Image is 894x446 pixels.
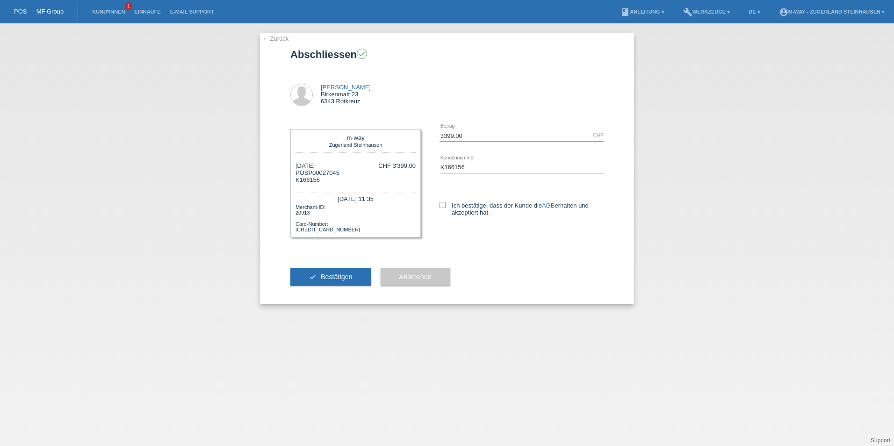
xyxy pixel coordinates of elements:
[87,9,130,14] a: Kund*innen
[290,49,604,60] h1: Abschliessen
[683,7,692,17] i: build
[296,203,416,232] div: Merchant-ID: 20913 Card-Number: [CREDIT_CARD_NUMBER]
[593,132,604,138] div: CHF
[125,2,132,10] span: 1
[296,176,320,183] span: K166156
[296,162,339,183] div: [DATE] POSP00027045
[678,9,735,14] a: buildWerkzeuge ▾
[871,437,890,444] a: Support
[321,84,371,105] div: Birkenmatt 23 6343 Rotkreuz
[262,35,288,42] a: ← Zurück
[620,7,630,17] i: book
[321,84,371,91] a: [PERSON_NAME]
[378,162,416,169] div: CHF 3'399.00
[296,193,416,203] div: [DATE] 11:35
[290,268,371,286] button: check Bestätigen
[381,268,450,286] button: Abbrechen
[542,202,555,209] a: AGB
[321,273,353,281] span: Bestätigen
[14,8,64,15] a: POS — MF Group
[309,273,317,281] i: check
[399,273,432,281] span: Abbrechen
[166,9,219,14] a: E-Mail Support
[616,9,669,14] a: bookAnleitung ▾
[298,134,413,141] div: m-way
[358,50,366,58] i: check
[130,9,165,14] a: Einkäufe
[440,202,604,216] label: Ich bestätige, dass der Kunde die erhalten und akzeptiert hat.
[774,9,889,14] a: account_circlem-way - Zugerland Steinhausen ▾
[744,9,764,14] a: DE ▾
[298,141,413,148] div: Zugerland Steinhausen
[779,7,788,17] i: account_circle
